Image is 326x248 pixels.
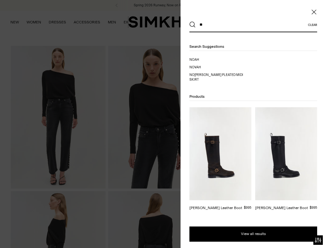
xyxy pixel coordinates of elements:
mark: no [189,73,194,77]
a: Noah Moto Leather Boot [PERSON_NAME] Leather Boot $995 [189,107,251,211]
span: [PERSON_NAME] pleated midi skirt [189,73,243,82]
span: $995 [310,206,317,210]
span: $995 [244,206,251,210]
button: Close [311,9,317,15]
button: View all results [189,226,317,242]
img: Noah Moto Leather Boot [189,107,251,200]
mark: no [189,65,194,69]
button: Search [189,22,196,28]
img: Noah Moto Leather Boot [255,107,317,200]
a: noah [189,57,251,62]
div: [PERSON_NAME] Leather Boot [189,205,242,211]
a: novanna pleated midi skirt [189,72,251,83]
input: What are you looking for? [196,18,308,32]
span: Search suggestions [189,44,224,49]
mark: no [189,58,194,62]
span: vah [194,65,201,69]
span: Products [189,94,205,99]
a: novah [189,65,251,70]
iframe: Sign Up via Text for Offers [5,224,64,243]
span: ah [194,58,199,62]
button: Clear [308,23,317,27]
a: Noah Moto Leather Boot [PERSON_NAME] Leather Boot $995 [255,107,317,211]
div: [PERSON_NAME] Leather Boot [255,205,308,211]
